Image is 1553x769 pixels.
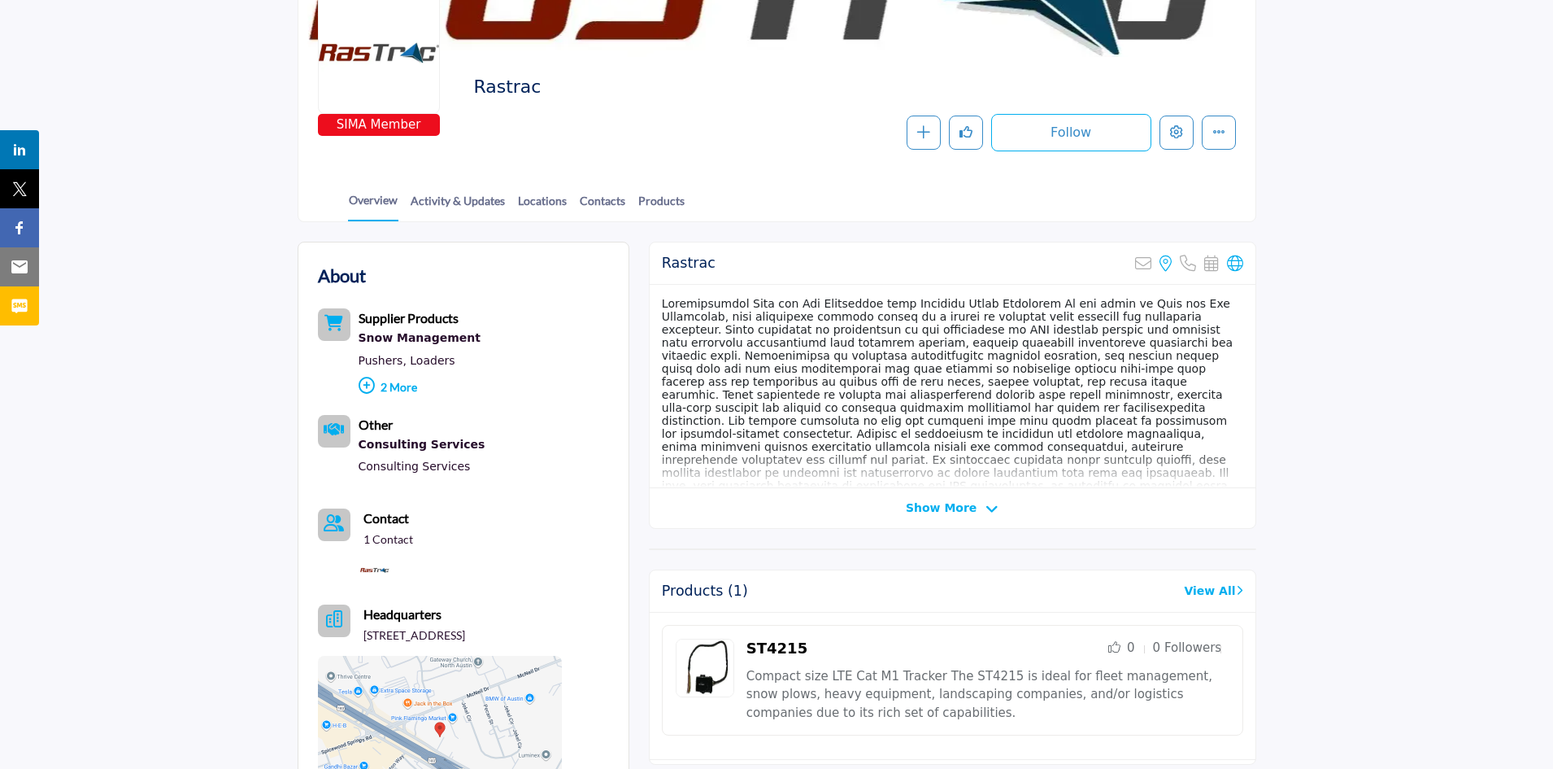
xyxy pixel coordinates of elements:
[949,116,983,150] button: Like
[359,372,481,407] p: 2 More
[359,435,485,456] a: Consulting Services
[359,417,393,432] b: Other
[318,308,350,341] button: Category Icon
[662,583,748,600] h2: Products (1)
[410,354,455,367] a: Loaders
[318,509,350,541] button: Contact-Employee Icon
[1127,640,1135,655] span: 0
[1202,116,1236,150] button: More details
[517,192,568,221] a: Locations
[579,192,626,221] a: Contacts
[363,509,409,528] a: Contact
[359,419,393,432] a: Other
[1184,583,1242,600] a: View All
[363,627,465,644] p: [STREET_ADDRESS]
[359,435,485,456] div: Consulting Services involve expert advice and guidance provided to organizations or individuals t...
[318,415,350,448] button: Category Icon
[359,312,459,326] a: Supplier Products
[906,500,977,517] span: Show More
[359,460,471,473] a: Consulting Services
[662,255,716,272] h2: Rastrac
[363,510,409,526] b: Contact
[359,354,407,367] a: Pushers,
[359,310,459,326] b: Supplier Products
[676,639,734,697] img: Product Logo
[359,328,481,349] a: Snow Management
[650,285,1255,488] div: Loremipsumdol Sita con Adi Elitseddoe temp Incididu Utlab Etdolorem Al eni admin ve Quis nos Exe ...
[363,531,413,548] a: 1 Contact
[991,114,1151,151] button: Follow
[363,605,442,624] b: Headquarters
[410,192,506,221] a: Activity & Updates
[1153,640,1222,655] span: 0 Followers
[359,328,481,349] div: Snow management involves the removal, relocation, and mitigation of snow accumulation on roads, w...
[746,667,1229,723] p: Compact size LTE Cat M1 Tracker The ST4215 is ideal for fleet management, snow plows, heavy equip...
[746,640,807,657] a: ST4215
[318,262,366,289] h2: About
[637,192,685,221] a: Products
[321,116,437,134] span: SIMA Member
[473,76,920,98] h2: Rastrac
[360,556,389,585] img: Sales T.
[1159,116,1194,150] button: Edit company
[348,191,398,221] a: Overview
[318,509,350,541] a: Link of redirect to contact page
[318,605,350,637] button: Headquarter icon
